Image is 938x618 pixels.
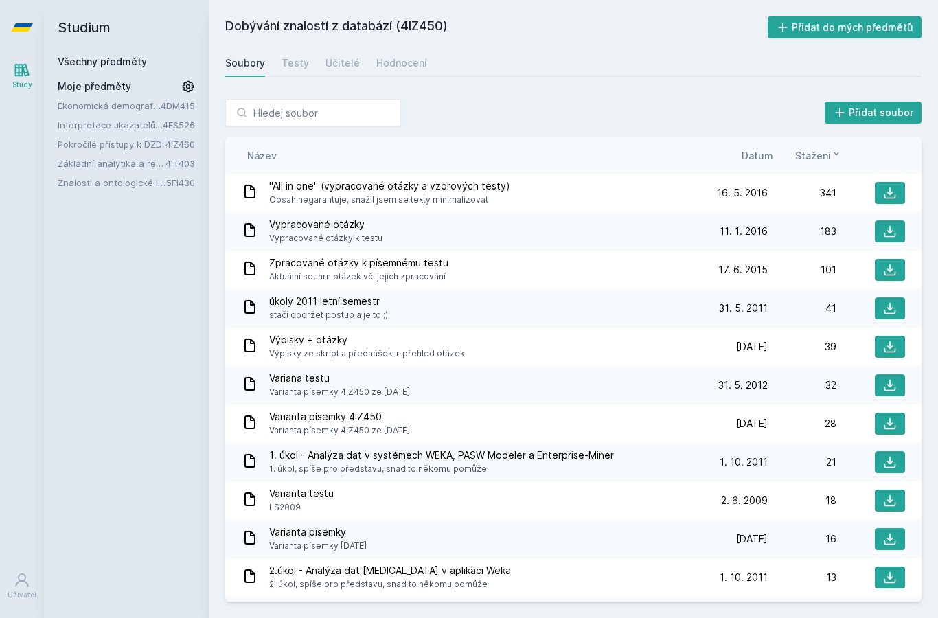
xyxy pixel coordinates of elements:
div: 32 [768,378,836,392]
a: Soubory [225,49,265,77]
span: 11. 1. 2016 [720,225,768,238]
span: Výpisky + otázky [269,333,465,347]
a: 4IT403 [165,158,195,169]
span: úkoly 2011 letní semestr [269,295,388,308]
a: Všechny předměty [58,56,147,67]
span: Stažení [795,148,831,163]
div: Učitelé [325,56,360,70]
div: 101 [768,263,836,277]
div: 28 [768,417,836,431]
a: 4IZ460 [165,139,195,150]
div: 16 [768,532,836,546]
span: Variana testu [269,371,410,385]
div: Uživatel [8,590,36,600]
span: Varianta písemky [DATE] [269,539,367,553]
span: 1. 10. 2011 [720,455,768,469]
span: stačí dodržet postup a je to ;) [269,308,388,322]
h2: Dobývání znalostí z databází (4IZ450) [225,16,768,38]
button: Přidat do mých předmětů [768,16,922,38]
input: Hledej soubor [225,99,401,126]
span: Výpisky ze skript a přednášek + přehled otázek [269,347,465,360]
span: 1. 10. 2011 [720,571,768,584]
span: 2. úkol, spíše pro představu, snad to někomu pomůže [269,577,511,591]
a: Základní analytika a reporting [58,157,165,170]
span: 1. úkol, spíše pro představu, snad to někomu pomůže [269,462,614,476]
span: 16. 5. 2016 [717,186,768,200]
span: Aktuální souhrn otázek vč. jejich zpracování [269,270,448,284]
button: Stažení [795,148,842,163]
span: Varianta písemky 4IZ450 ze [DATE] [269,424,410,437]
span: 2. 6. 2009 [721,494,768,507]
a: Pokročilé přístupy k DZD [58,137,165,151]
span: 1. úkol - Analýza dat v systémech WEKA, PASW Modeler a Enterprise-Miner [269,448,614,462]
a: Ekonomická demografie I [58,99,161,113]
span: "All in one" (vypracované otázky a vzorových testy) [269,179,510,193]
a: 5FI430 [166,177,195,188]
a: Hodnocení [376,49,427,77]
a: Uživatel [3,565,41,607]
div: Hodnocení [376,56,427,70]
div: 18 [768,494,836,507]
span: Zpracované otázky k písemnému testu [269,256,448,270]
div: 39 [768,340,836,354]
span: LS2009 [269,501,334,514]
span: Varianta písemky 4IZ450 [269,410,410,424]
span: Vypracované otázky k testu [269,231,382,245]
div: 13 [768,571,836,584]
button: Přidat soubor [825,102,922,124]
div: 41 [768,301,836,315]
a: Testy [282,49,309,77]
span: 17. 6. 2015 [718,263,768,277]
span: [DATE] [736,417,768,431]
a: Interpretace ukazatelů ekonomického a sociálního vývoje (anglicky) [58,118,163,132]
a: Study [3,55,41,97]
div: 21 [768,455,836,469]
div: 183 [768,225,836,238]
span: [DATE] [736,532,768,546]
span: 2.úkol - Analýza dat [MEDICAL_DATA] v aplikaci Weka [269,564,511,577]
span: 31. 5. 2011 [719,301,768,315]
button: Datum [742,148,773,163]
span: Varianta testu [269,487,334,501]
span: Obsah negarantuje, snažil jsem se texty minimalizovat [269,193,510,207]
span: Vypracované otázky [269,218,382,231]
a: Učitelé [325,49,360,77]
span: [DATE] [736,340,768,354]
button: Název [247,148,277,163]
a: 4ES526 [163,119,195,130]
div: Soubory [225,56,265,70]
div: Study [12,80,32,90]
span: Varianta písemky [269,525,367,539]
a: 4DM415 [161,100,195,111]
span: Moje předměty [58,80,131,93]
span: 31. 5. 2012 [718,378,768,392]
a: Znalosti a ontologické inženýrství [58,176,166,190]
div: Testy [282,56,309,70]
span: Varianta písemky 4IZ450 ze [DATE] [269,385,410,399]
div: 341 [768,186,836,200]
